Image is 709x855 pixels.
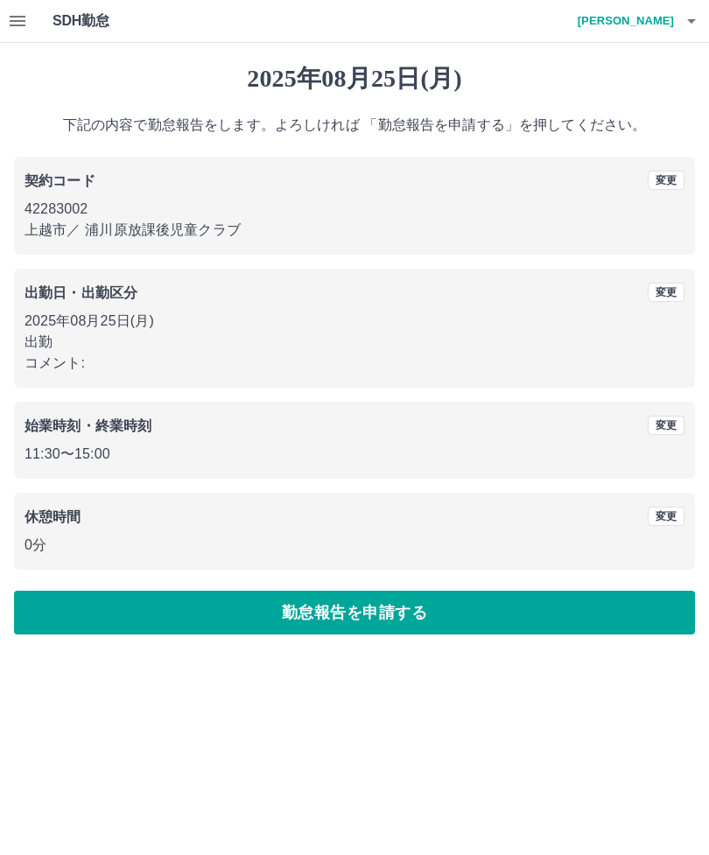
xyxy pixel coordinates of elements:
p: 11:30 〜 15:00 [25,444,684,465]
button: 変更 [648,283,684,302]
b: 休憩時間 [25,509,81,524]
p: 42283002 [25,199,684,220]
p: 下記の内容で勤怠報告をします。よろしければ 「勤怠報告を申請する」を押してください。 [14,115,695,136]
p: 出勤 [25,332,684,353]
button: 変更 [648,416,684,435]
p: 0分 [25,535,684,556]
b: 出勤日・出勤区分 [25,285,137,300]
h1: 2025年08月25日(月) [14,64,695,94]
p: 上越市 ／ 浦川原放課後児童クラブ [25,220,684,241]
p: 2025年08月25日(月) [25,311,684,332]
p: コメント: [25,353,684,374]
b: 始業時刻・終業時刻 [25,418,151,433]
b: 契約コード [25,173,95,188]
button: 変更 [648,507,684,526]
button: 変更 [648,171,684,190]
button: 勤怠報告を申請する [14,591,695,634]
